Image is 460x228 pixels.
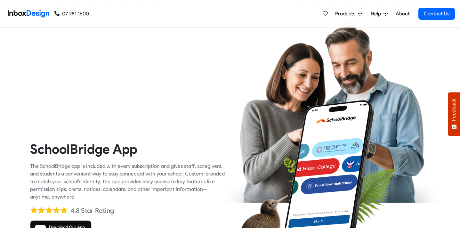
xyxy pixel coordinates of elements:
[368,7,390,20] a: Help
[394,7,411,20] a: About
[54,10,89,18] a: 07 281 1600
[30,141,225,157] heading: SchoolBridge App
[30,162,225,201] div: The SchoolBridge app is included with every subscription and gives staff, caregivers, and student...
[451,99,457,121] span: Feedback
[333,7,365,20] a: Products
[371,10,383,18] span: Help
[70,206,114,216] div: 4.8 Star Rating
[448,92,460,136] button: Feedback - Show survey
[418,8,455,20] a: Contact Us
[335,10,358,18] span: Products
